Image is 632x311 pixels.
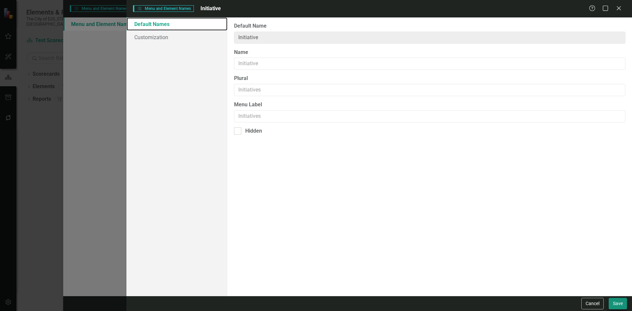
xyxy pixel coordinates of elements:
input: Initiative [234,58,625,70]
a: Customization [126,31,227,44]
a: Default Names [126,17,227,31]
input: Initiatives [234,110,625,122]
span: Initiative [200,5,221,12]
label: Plural [234,75,625,82]
label: Default Name [234,22,625,30]
label: Menu Label [234,101,625,109]
span: Menu and Element Names [133,5,194,12]
button: Save [609,298,627,309]
button: Cancel [581,298,604,309]
div: Hidden [245,127,262,135]
input: Initiatives [234,84,625,96]
label: Name [234,49,625,56]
